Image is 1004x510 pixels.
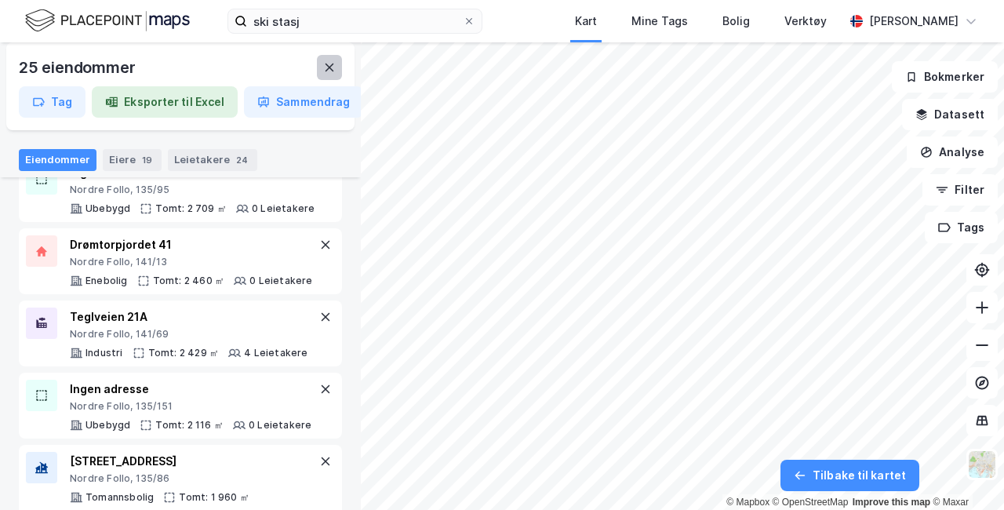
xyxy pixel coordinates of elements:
[85,347,123,359] div: Industri
[892,61,998,93] button: Bokmerker
[869,12,959,31] div: [PERSON_NAME]
[247,9,463,33] input: Søk på adresse, matrikkel, gårdeiere, leietakere eller personer
[70,256,313,268] div: Nordre Follo, 141/13
[70,308,308,326] div: Teglveien 21A
[926,435,1004,510] div: Kontrollprogram for chat
[722,12,750,31] div: Bolig
[773,497,849,508] a: OpenStreetMap
[92,86,238,118] button: Eksporter til Excel
[19,55,138,80] div: 25 eiendommer
[780,460,919,491] button: Tilbake til kartet
[726,497,769,508] a: Mapbox
[70,452,316,471] div: [STREET_ADDRESS]
[244,86,363,118] button: Sammendrag
[70,472,316,485] div: Nordre Follo, 135/86
[168,149,257,171] div: Leietakere
[148,347,220,359] div: Tomt: 2 429 ㎡
[902,99,998,130] button: Datasett
[179,491,249,504] div: Tomt: 1 960 ㎡
[252,202,315,215] div: 0 Leietakere
[784,12,827,31] div: Verktøy
[153,275,225,287] div: Tomt: 2 460 ㎡
[85,419,130,432] div: Ubebygd
[85,202,130,215] div: Ubebygd
[19,149,96,171] div: Eiendommer
[249,419,311,432] div: 0 Leietakere
[70,380,311,399] div: Ingen adresse
[926,435,1004,510] iframe: Chat Widget
[85,275,128,287] div: Enebolig
[925,212,998,243] button: Tags
[139,152,155,168] div: 19
[103,149,162,171] div: Eiere
[907,137,998,168] button: Analyse
[249,275,312,287] div: 0 Leietakere
[19,86,85,118] button: Tag
[70,328,308,341] div: Nordre Follo, 141/69
[155,202,227,215] div: Tomt: 2 709 ㎡
[25,7,190,35] img: logo.f888ab2527a4732fd821a326f86c7f29.svg
[922,174,998,206] button: Filter
[853,497,930,508] a: Improve this map
[575,12,597,31] div: Kart
[70,400,311,413] div: Nordre Follo, 135/151
[155,419,224,432] div: Tomt: 2 116 ㎡
[85,491,154,504] div: Tomannsbolig
[70,235,313,254] div: Drømtorpjordet 41
[244,347,307,359] div: 4 Leietakere
[233,152,251,168] div: 24
[70,184,315,196] div: Nordre Follo, 135/95
[631,12,688,31] div: Mine Tags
